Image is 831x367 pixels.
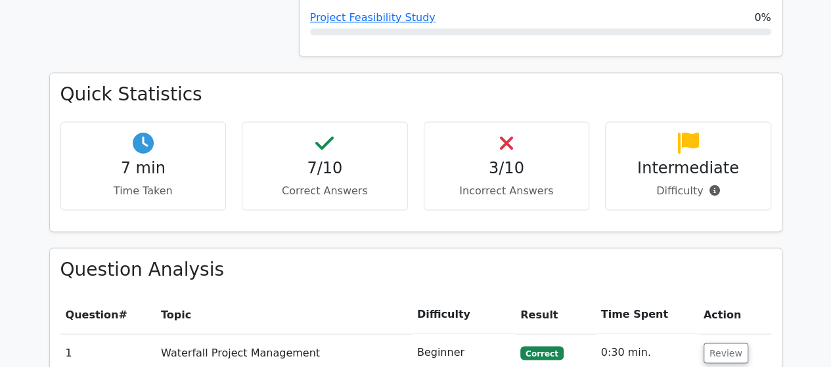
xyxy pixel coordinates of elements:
[72,159,215,178] h4: 7 min
[66,309,119,321] span: Question
[60,296,156,334] th: #
[616,159,760,178] h4: Intermediate
[754,10,771,26] span: 0%
[698,296,771,334] th: Action
[435,183,579,199] p: Incorrect Answers
[616,183,760,199] p: Difficulty
[520,346,563,359] span: Correct
[253,183,397,199] p: Correct Answers
[596,296,698,334] th: Time Spent
[704,343,748,363] button: Review
[72,183,215,199] p: Time Taken
[310,11,436,24] a: Project Feasibility Study
[60,83,771,106] h3: Quick Statistics
[156,296,412,334] th: Topic
[412,296,515,334] th: Difficulty
[253,159,397,178] h4: 7/10
[435,159,579,178] h4: 3/10
[515,296,595,334] th: Result
[60,259,771,281] h3: Question Analysis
